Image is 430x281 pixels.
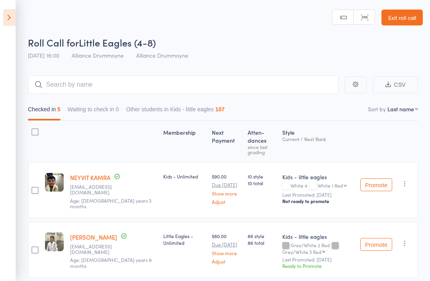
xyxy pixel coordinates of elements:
a: Show more [212,250,241,256]
a: Exit roll call [381,10,423,25]
div: Not ready to promote [282,198,354,204]
div: Current / Next Rank [282,136,354,141]
img: image1739336506.png [45,173,64,192]
div: $80.00 [212,233,241,264]
span: 86 total [248,239,276,246]
div: Kids - Unlimited [163,173,205,180]
span: 86 style [248,233,276,239]
div: Ready to Promote [282,262,354,269]
div: Kids - little eagles [282,173,354,181]
span: Alliance Drummoyne [136,51,188,59]
div: 5 [57,106,61,112]
div: Membership [160,124,209,159]
div: Last name [387,105,414,113]
div: Grey/White 3 Red [282,249,321,254]
button: Promote [360,238,392,251]
div: 107 [215,106,225,112]
div: White 4 [282,183,354,190]
div: $90.00 [212,173,241,204]
span: Age: [DEMOGRAPHIC_DATA] years 3 months [70,197,151,209]
small: Last Promoted: [DATE] [282,257,354,262]
span: Age: [DEMOGRAPHIC_DATA] years 8 months [70,256,152,269]
span: Alliance Drummoyne [72,51,124,59]
span: 10 total [248,180,276,186]
small: chi@ctngroup.com.au [70,244,122,255]
div: Next Payment [209,124,244,159]
div: Style [279,124,357,159]
a: [PERSON_NAME] [70,233,117,241]
div: White 1 Red [318,183,343,188]
span: Roll Call for [28,36,79,49]
button: Promote [360,178,392,191]
div: Little Eagles - Unlimited [163,233,205,246]
div: since last grading [248,144,276,155]
button: Checked in5 [28,102,61,120]
small: Due [DATE] [212,182,241,188]
a: Show more [212,191,241,196]
a: Adjust [212,199,241,204]
a: NEYVIT KAMRA [70,173,110,182]
span: 10 style [248,173,276,180]
small: honeykamra@live.com [70,184,122,196]
div: Grey/White 2 Red [282,242,354,254]
div: Atten­dances [244,124,279,159]
img: image1705394875.png [45,233,64,251]
button: Other students in Kids - little eagles107 [126,102,225,120]
a: Adjust [212,259,241,264]
button: Waiting to check in0 [68,102,119,120]
span: [DATE] 16:00 [28,51,59,59]
button: CSV [373,76,418,93]
input: Search by name [28,76,338,94]
span: Little Eagles (4-8) [79,36,156,49]
label: Sort by [368,105,386,113]
div: 0 [116,106,119,112]
small: Due [DATE] [212,242,241,247]
small: Last Promoted: [DATE] [282,192,354,198]
div: Kids - little eagles [282,233,354,240]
